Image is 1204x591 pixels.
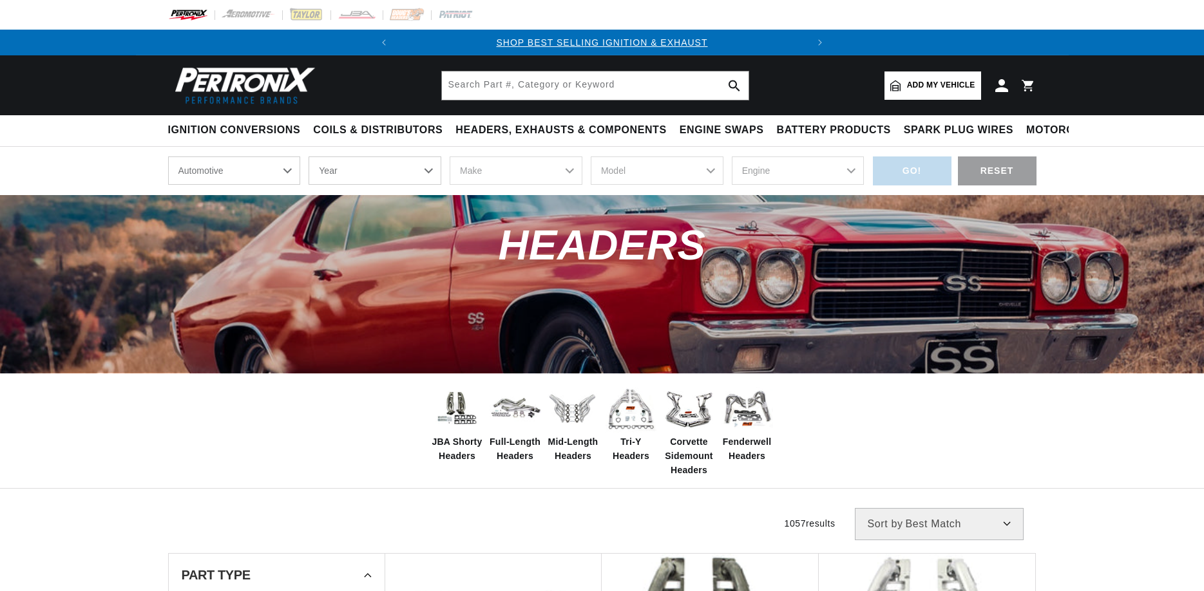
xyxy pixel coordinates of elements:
button: Translation missing: en.sections.announcements.next_announcement [807,30,833,55]
select: Sort by [855,508,1024,540]
img: Mid-Length Headers [548,383,599,435]
div: Announcement [397,35,807,50]
a: Full-Length Headers Full-Length Headers [490,383,541,464]
span: Fenderwell Headers [721,435,773,464]
a: Tri-Y Headers Tri-Y Headers [606,383,657,464]
summary: Battery Products [770,115,897,145]
summary: Ignition Conversions [168,115,307,145]
span: Engine Swaps [680,124,764,137]
summary: Engine Swaps [673,115,770,145]
span: Battery Products [777,124,891,137]
span: Motorcycle [1026,124,1103,137]
select: Model [591,156,723,185]
a: Fenderwell Headers Fenderwell Headers [721,383,773,464]
span: Coils & Distributors [313,124,443,137]
span: Full-Length Headers [490,435,541,464]
div: 1 of 2 [397,35,807,50]
img: Corvette Sidemount Headers [664,383,715,435]
button: search button [720,71,749,100]
span: 1057 results [785,518,836,529]
a: Add my vehicle [884,71,981,100]
span: Ignition Conversions [168,124,301,137]
a: Corvette Sidemount Headers Corvette Sidemount Headers [664,383,715,478]
span: Sort by [868,519,903,529]
summary: Coils & Distributors [307,115,449,145]
div: RESET [958,156,1037,185]
span: Add my vehicle [907,79,975,91]
img: Fenderwell Headers [721,383,773,435]
span: Spark Plug Wires [904,124,1013,137]
span: Mid-Length Headers [548,435,599,464]
select: Year [309,156,441,185]
select: Engine [732,156,865,185]
img: Full-Length Headers [490,388,541,429]
img: Tri-Y Headers [606,383,657,435]
span: Tri-Y Headers [606,435,657,464]
summary: Headers, Exhausts & Components [449,115,673,145]
button: Translation missing: en.sections.announcements.previous_announcement [371,30,397,55]
summary: Spark Plug Wires [897,115,1020,145]
select: Ride Type [168,156,301,185]
summary: Motorcycle [1020,115,1109,145]
input: Search Part #, Category or Keyword [442,71,749,100]
img: JBA Shorty Headers [432,387,483,430]
span: Part Type [182,568,251,581]
span: Headers [498,221,705,268]
a: SHOP BEST SELLING IGNITION & EXHAUST [496,37,707,48]
span: Headers, Exhausts & Components [455,124,666,137]
a: JBA Shorty Headers JBA Shorty Headers [432,383,483,464]
slideshow-component: Translation missing: en.sections.announcements.announcement_bar [136,30,1069,55]
span: Corvette Sidemount Headers [664,435,715,478]
img: Pertronix [168,63,316,108]
span: JBA Shorty Headers [432,435,483,464]
a: Mid-Length Headers Mid-Length Headers [548,383,599,464]
select: Make [450,156,582,185]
